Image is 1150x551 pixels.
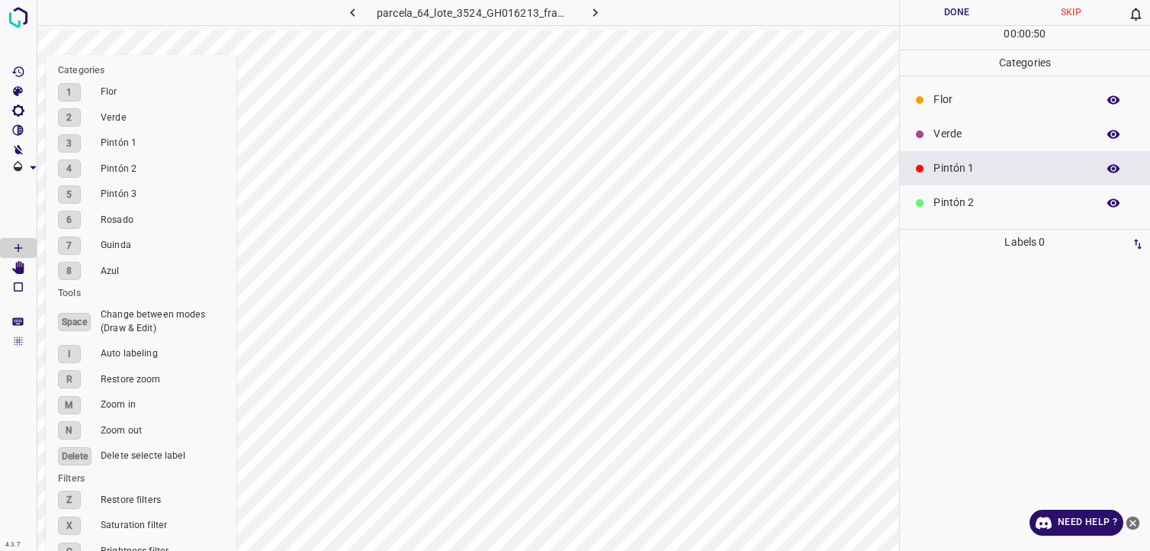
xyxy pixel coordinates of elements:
li: Categories [46,61,236,79]
b: 7 [66,240,72,251]
span: Auto labeling [101,347,224,361]
b: 1 [66,87,72,98]
span: Pintón 3 [101,188,224,201]
b: 4 [66,163,72,174]
img: logo [5,4,32,31]
span: Change between modes (Draw & Edit) [101,308,224,335]
div: Pintón 1 [900,151,1150,185]
b: Z [66,495,72,505]
span: Zoom in [101,398,224,412]
li: Tools [46,284,236,302]
b: 6 [66,214,72,225]
b: 3 [66,138,72,149]
b: 8 [66,266,72,276]
b: 2 [66,112,72,123]
span: Restore zoom [101,373,224,387]
span: Zoom out [101,424,224,438]
p: Pintón 1 [933,160,1089,176]
div: Pintón 3 [900,220,1150,254]
p: Categories [900,50,1150,76]
div: Verde [900,117,1150,151]
span: Delete selecte label [101,449,224,463]
p: 00 [1019,26,1031,42]
p: Labels 0 [904,230,1145,255]
b: I [68,349,70,359]
p: Verde [933,126,1089,142]
a: Need Help ? [1030,510,1123,536]
span: Rosado [101,214,224,227]
p: 00 [1004,26,1016,42]
span: Pintón 2 [101,163,224,176]
b: 5 [66,189,72,200]
span: Guinda [101,239,224,253]
span: Saturation filter [101,519,224,533]
b: Space [62,317,87,327]
h6: parcela_64_lote_3524_GH016213_frame_00166_160593.jpg [377,4,571,25]
li: Filters [46,469,236,488]
b: M [65,400,73,411]
p: 50 [1033,26,1046,42]
span: Pintón 1 [101,137,224,150]
p: Pintón 2 [933,195,1089,211]
span: Flor [101,85,224,99]
b: R [66,374,72,385]
span: Verde [101,111,224,125]
p: Flor [933,92,1089,108]
b: Delete [62,451,88,462]
div: : : [1004,26,1046,50]
button: close-help [1123,510,1142,536]
div: 4.3.7 [2,539,24,551]
div: Flor [900,82,1150,117]
span: Restore filters [101,494,224,507]
div: Pintón 2 [900,185,1150,220]
b: X [66,520,72,531]
span: Azul [101,265,224,279]
b: N [66,425,72,436]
